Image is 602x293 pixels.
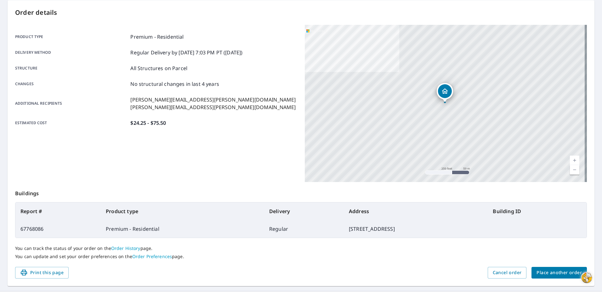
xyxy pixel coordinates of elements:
a: Order Preferences [132,253,172,259]
p: Regular Delivery by [DATE] 7:03 PM PT ([DATE]) [130,49,242,56]
th: Product type [101,202,264,220]
p: Estimated cost [15,119,128,127]
button: Print this page [15,267,69,279]
p: Structure [15,64,128,72]
div: Dropped pin, building 1, Residential property, 13290 Wild Basin Way Broomfield, CO 80020 [437,83,453,102]
p: All Structures on Parcel [130,64,187,72]
p: You can track the status of your order on the page. [15,246,587,251]
p: Additional recipients [15,96,128,111]
a: Current Level 17, Zoom In [570,156,579,165]
a: Current Level 17, Zoom Out [570,165,579,174]
p: Premium - Residential [130,33,184,41]
p: [PERSON_NAME][EMAIL_ADDRESS][PERSON_NAME][DOMAIN_NAME] [130,103,296,111]
button: Cancel order [488,267,527,279]
p: $24.25 - $75.50 [130,119,166,127]
p: No structural changes in last 4 years [130,80,219,88]
th: Report # [15,202,101,220]
p: [PERSON_NAME][EMAIL_ADDRESS][PERSON_NAME][DOMAIN_NAME] [130,96,296,103]
p: Order details [15,8,587,17]
th: Delivery [264,202,344,220]
a: Order History [111,245,140,251]
p: Product type [15,33,128,41]
span: Print this page [20,269,64,277]
p: Changes [15,80,128,88]
p: You can update and set your order preferences on the page. [15,254,587,259]
td: [STREET_ADDRESS] [344,220,488,238]
td: Regular [264,220,344,238]
button: Place another order [531,267,587,279]
td: Premium - Residential [101,220,264,238]
p: Buildings [15,182,587,202]
th: Address [344,202,488,220]
td: 67768086 [15,220,101,238]
p: Delivery method [15,49,128,56]
span: Place another order [537,269,582,277]
span: Cancel order [493,269,522,277]
th: Building ID [488,202,587,220]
